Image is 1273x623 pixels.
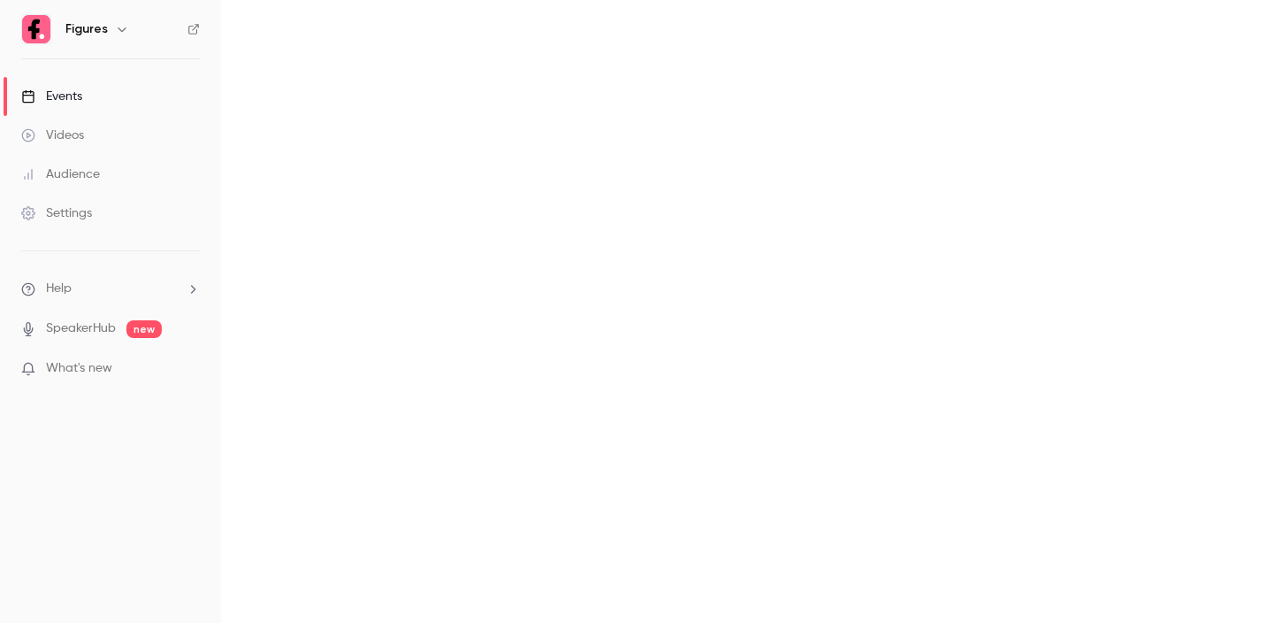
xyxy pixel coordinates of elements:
[22,15,50,43] img: Figures
[21,165,100,183] div: Audience
[65,20,108,38] h6: Figures
[46,319,116,338] a: SpeakerHub
[21,127,84,144] div: Videos
[21,88,82,105] div: Events
[46,280,72,298] span: Help
[46,359,112,378] span: What's new
[126,320,162,338] span: new
[21,280,200,298] li: help-dropdown-opener
[21,204,92,222] div: Settings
